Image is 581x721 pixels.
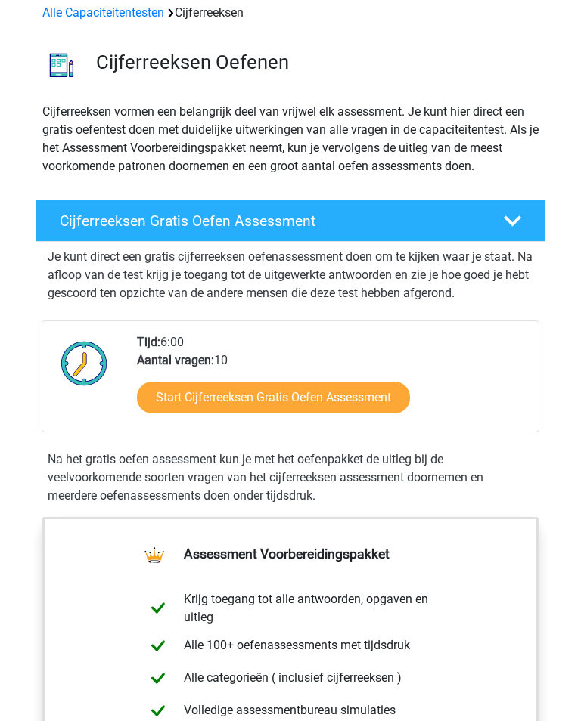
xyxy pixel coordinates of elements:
p: Cijferreeksen vormen een belangrijk deel van vrijwel elk assessment. Je kunt hier direct een grat... [42,103,539,175]
div: Na het gratis oefen assessment kun je met het oefenpakket de uitleg bij de veelvoorkomende soorte... [42,450,539,505]
a: Alle Capaciteitentesten [42,5,164,20]
h4: Cijferreeksen Gratis Oefen Assessment [60,212,481,230]
a: Start Cijferreeksen Gratis Oefen Assessment [137,382,410,413]
a: Cijferreeksen Gratis Oefen Assessment [30,200,551,242]
img: Klok [54,333,114,392]
h3: Cijferreeksen Oefenen [96,51,533,74]
div: Cijferreeksen [36,4,545,22]
p: Je kunt direct een gratis cijferreeksen oefenassessment doen om te kijken waar je staat. Na afloo... [48,248,533,302]
b: Tijd: [137,335,160,349]
div: 6:00 10 [126,333,538,432]
img: cijferreeksen [36,40,87,91]
b: Aantal vragen: [137,353,214,367]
